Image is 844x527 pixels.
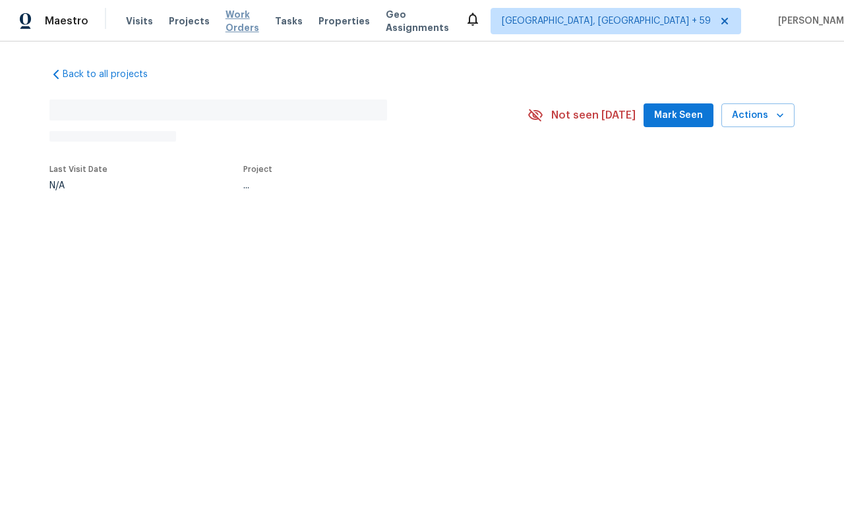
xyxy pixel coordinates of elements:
[275,16,303,26] span: Tasks
[226,8,259,34] span: Work Orders
[243,165,272,173] span: Project
[551,109,636,122] span: Not seen [DATE]
[721,103,795,128] button: Actions
[732,107,784,124] span: Actions
[644,103,713,128] button: Mark Seen
[49,165,107,173] span: Last Visit Date
[318,14,370,28] span: Properties
[126,14,153,28] span: Visits
[502,14,711,28] span: [GEOGRAPHIC_DATA], [GEOGRAPHIC_DATA] + 59
[49,68,176,81] a: Back to all projects
[169,14,210,28] span: Projects
[654,107,703,124] span: Mark Seen
[49,181,107,190] div: N/A
[243,181,497,190] div: ...
[45,14,88,28] span: Maestro
[386,8,449,34] span: Geo Assignments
